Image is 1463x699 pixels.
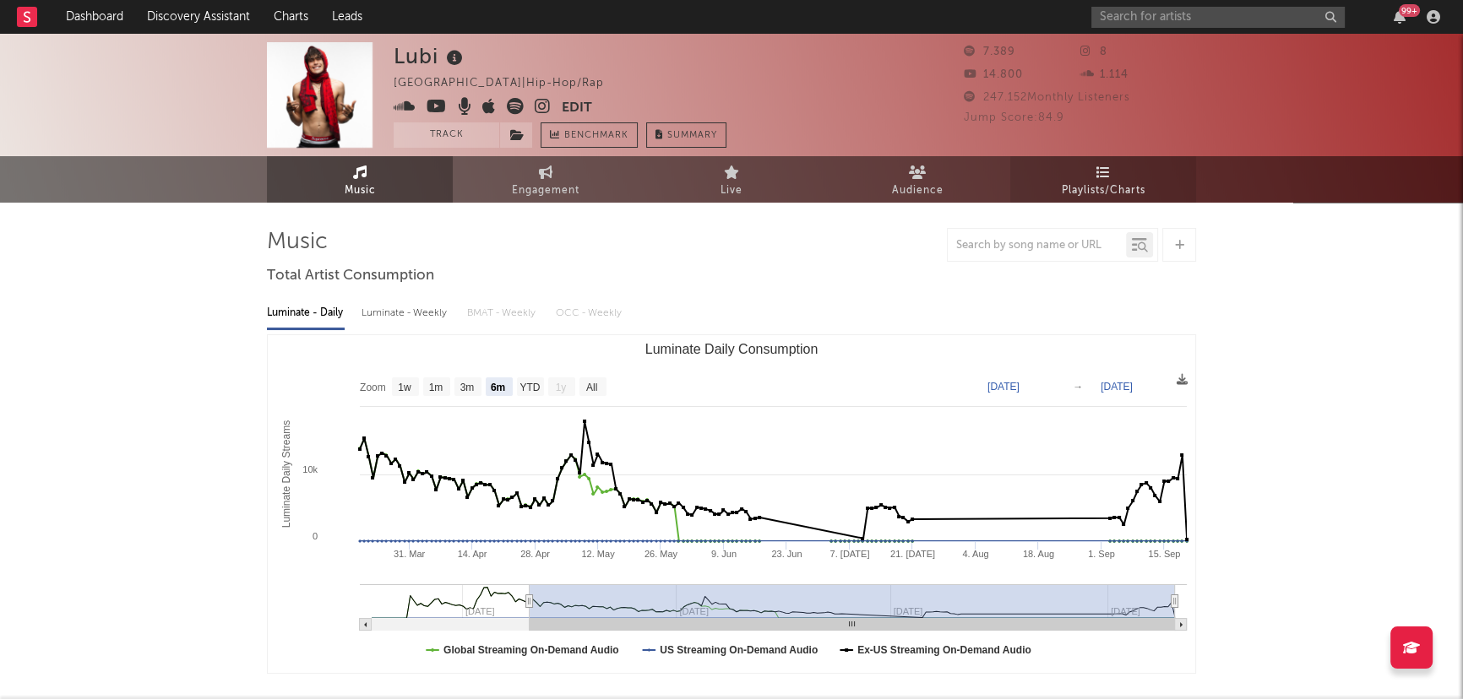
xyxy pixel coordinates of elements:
text: 15. Sep [1148,549,1180,559]
text: 9. Jun [711,549,737,559]
text: Luminate Daily Streams [280,420,292,528]
span: Audience [892,181,944,201]
text: 4. Aug [962,549,988,559]
input: Search by song name or URL [948,239,1126,252]
a: Playlists/Charts [1010,156,1196,203]
text: 26. May [644,549,678,559]
text: YTD [519,382,540,393]
text: Global Streaming On-Demand Audio [443,644,619,656]
text: 7. [DATE] [830,549,870,559]
text: Zoom [360,382,386,393]
text: 23. Jun [771,549,802,559]
div: Lubi [394,42,467,70]
text: 3m [460,382,475,393]
text: Ex-US Streaming On-Demand Audio [857,644,1031,656]
button: Track [394,122,499,148]
text: 31. Mar [394,549,426,559]
span: Engagement [512,181,579,201]
span: 14.800 [964,69,1023,80]
span: 247.152 Monthly Listeners [964,92,1130,103]
span: Jump Score: 84.9 [964,112,1064,123]
text: [DATE] [987,381,1020,393]
text: 10k [302,464,318,474]
text: 14. Apr [458,549,487,559]
span: 1.114 [1080,69,1129,80]
a: Benchmark [541,122,638,148]
text: 0 [313,531,318,541]
div: [GEOGRAPHIC_DATA] | Hip-Hop/Rap [394,73,623,94]
span: Music [345,181,376,201]
text: 1. Sep [1088,549,1115,559]
div: 99 + [1399,4,1420,17]
text: [DATE] [1101,381,1133,393]
span: Live [721,181,742,201]
text: 21. [DATE] [890,549,935,559]
span: 8 [1080,46,1107,57]
a: Audience [824,156,1010,203]
a: Music [267,156,453,203]
a: Live [639,156,824,203]
div: Luminate - Weekly [362,299,450,328]
button: 99+ [1394,10,1406,24]
span: Playlists/Charts [1062,181,1145,201]
a: Engagement [453,156,639,203]
text: 1m [429,382,443,393]
text: US Streaming On-Demand Audio [660,644,818,656]
span: Total Artist Consumption [267,266,434,286]
button: Edit [562,98,592,119]
input: Search for artists [1091,7,1345,28]
text: Luminate Daily Consumption [645,342,819,356]
span: Benchmark [564,126,628,146]
text: 6m [491,382,505,393]
div: Luminate - Daily [267,299,345,328]
span: Summary [667,131,717,140]
span: 7.389 [964,46,1015,57]
text: 18. Aug [1023,549,1054,559]
text: All [586,382,597,393]
text: 12. May [581,549,615,559]
button: Summary [646,122,726,148]
svg: Luminate Daily Consumption [268,335,1195,673]
text: → [1073,381,1083,393]
text: 1w [398,382,411,393]
text: 1y [556,382,567,393]
text: 28. Apr [520,549,550,559]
